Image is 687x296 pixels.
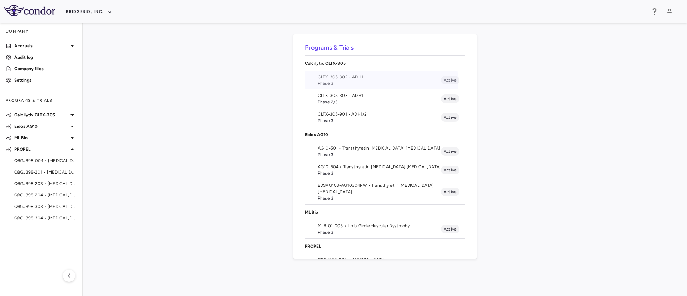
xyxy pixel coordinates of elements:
[305,179,465,204] li: EDSAG103-AG10304PW • Transthyretin [MEDICAL_DATA] [MEDICAL_DATA]Phase 3Active
[441,148,459,155] span: Active
[441,189,459,195] span: Active
[14,169,77,175] span: QBGJ398-201 • [MEDICAL_DATA]
[305,89,465,108] li: CLTX-305-303 • ADH1Phase 2/3Active
[305,56,465,71] div: Calcilytix CLTX-305
[318,74,441,80] span: CLTX-305-302 • ADH1
[305,161,465,179] li: AG10-504 • Transthyretin [MEDICAL_DATA] [MEDICAL_DATA]Phase 3Active
[305,209,465,215] p: ML Bio
[14,135,68,141] p: ML Bio
[441,167,459,173] span: Active
[4,5,55,16] img: logo-full-SnFGN8VE.png
[14,54,77,60] p: Audit log
[318,257,441,263] span: QBGJ398-004 • [MEDICAL_DATA]
[14,192,77,198] span: QBGJ398-204 • [MEDICAL_DATA]
[305,254,465,272] li: QBGJ398-004 • [MEDICAL_DATA]
[318,170,441,176] span: Phase 3
[305,239,465,254] div: PROPEL
[318,145,441,151] span: AG10-501 • Transthyretin [MEDICAL_DATA] [MEDICAL_DATA]
[305,127,465,142] div: Eidos AG10
[14,123,68,130] p: Eidos AG10
[305,71,465,89] li: CLTX-305-302 • ADH1Phase 3Active
[318,182,441,195] span: EDSAG103-AG10304PW • Transthyretin [MEDICAL_DATA] [MEDICAL_DATA]
[14,43,68,49] p: Accruals
[305,108,465,127] li: CLTX-305-901 • ADH1/2Phase 3Active
[441,96,459,102] span: Active
[318,195,441,202] span: Phase 3
[14,112,68,118] p: Calcilytix CLTX-305
[14,65,77,72] p: Company files
[318,117,441,124] span: Phase 3
[305,220,465,238] li: MLB-01-005 • Limb GirdleMuscular DystrophyPhase 3Active
[318,92,441,99] span: CLTX-305-303 • ADH1
[305,131,465,138] p: Eidos AG10
[305,142,465,161] li: AG10-501 • Transthyretin [MEDICAL_DATA] [MEDICAL_DATA]Phase 3Active
[318,151,441,158] span: Phase 3
[305,243,465,249] p: PROPEL
[318,80,441,87] span: Phase 3
[318,111,441,117] span: CLTX-305-901 • ADH1/2
[318,229,441,236] span: Phase 3
[318,223,441,229] span: MLB-01-005 • Limb GirdleMuscular Dystrophy
[14,203,77,210] span: QBGJ398-303 • [MEDICAL_DATA]
[441,77,459,83] span: Active
[318,99,441,105] span: Phase 2/3
[66,6,112,18] button: BridgeBio, Inc.
[14,77,77,83] p: Settings
[441,226,459,232] span: Active
[305,205,465,220] div: ML Bio
[318,164,441,170] span: AG10-504 • Transthyretin [MEDICAL_DATA] [MEDICAL_DATA]
[14,146,68,152] p: PROPEL
[14,157,77,164] span: QBGJ398-004 • [MEDICAL_DATA]
[14,215,77,221] span: QBGJ398-304 • [MEDICAL_DATA]
[305,43,465,53] h6: Programs & Trials
[14,180,77,187] span: QBGJ398-203 • [MEDICAL_DATA]
[305,60,465,67] p: Calcilytix CLTX-305
[441,114,459,121] span: Active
